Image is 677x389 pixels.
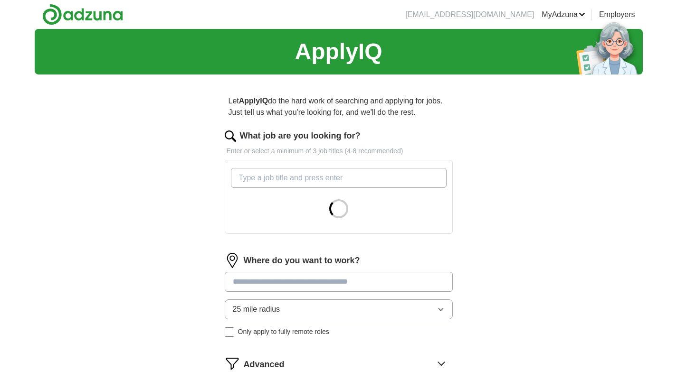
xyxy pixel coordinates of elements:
img: location.png [225,253,240,268]
span: Only apply to fully remote roles [238,327,329,337]
input: Only apply to fully remote roles [225,327,234,337]
label: What job are you looking for? [240,130,361,142]
p: Let do the hard work of searching and applying for jobs. Just tell us what you're looking for, an... [225,92,453,122]
p: Enter or select a minimum of 3 job titles (4-8 recommended) [225,146,453,156]
img: filter [225,356,240,371]
label: Where do you want to work? [244,254,360,267]
button: 25 mile radius [225,299,453,319]
li: [EMAIL_ADDRESS][DOMAIN_NAME] [405,9,534,20]
a: Employers [599,9,635,20]
span: Advanced [244,358,285,371]
img: search.png [225,130,236,142]
a: MyAdzuna [542,9,585,20]
strong: ApplyIQ [239,97,268,105]
span: 25 mile radius [233,304,280,315]
h1: ApplyIQ [295,35,382,69]
img: Adzuna logo [42,4,123,25]
input: Type a job title and press enter [231,168,447,188]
